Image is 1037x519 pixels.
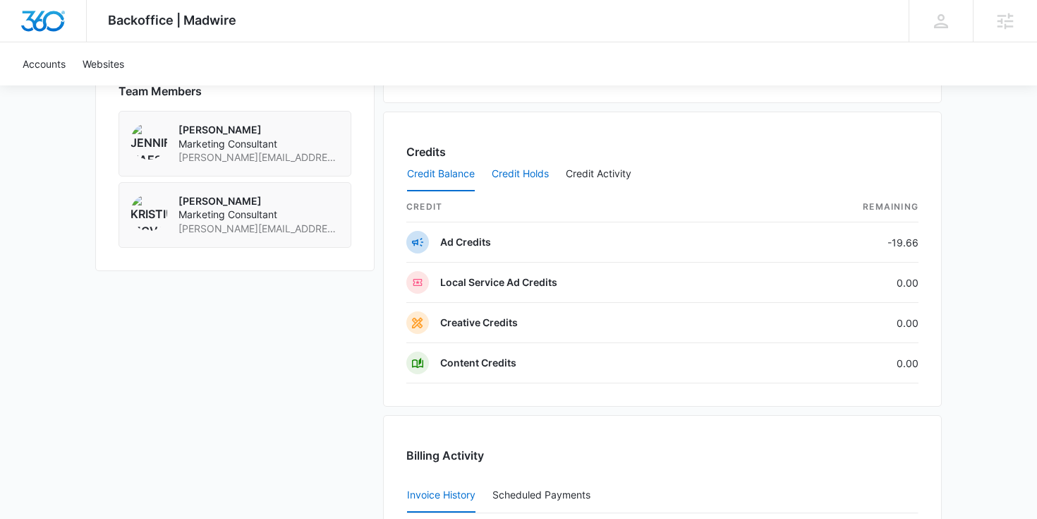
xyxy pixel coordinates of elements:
[769,343,918,383] td: 0.00
[492,157,549,191] button: Credit Holds
[440,356,516,370] p: Content Credits
[769,303,918,343] td: 0.00
[14,42,74,85] a: Accounts
[178,208,339,222] span: Marketing Consultant
[178,150,339,165] span: [PERSON_NAME][EMAIL_ADDRESS][PERSON_NAME][DOMAIN_NAME]
[108,13,236,28] span: Backoffice | Madwire
[566,157,631,191] button: Credit Activity
[74,42,133,85] a: Websites
[178,137,339,151] span: Marketing Consultant
[769,192,918,222] th: Remaining
[440,275,557,290] p: Local Service Ad Credits
[406,192,769,222] th: credit
[131,123,167,160] img: Jennifer Haessler
[178,194,339,208] p: [PERSON_NAME]
[119,83,202,100] span: Team Members
[407,479,475,513] button: Invoice History
[406,447,918,464] h3: Billing Activity
[769,263,918,303] td: 0.00
[492,490,596,500] div: Scheduled Payments
[131,194,167,231] img: Kristina Mcvay
[178,222,339,236] span: [PERSON_NAME][EMAIL_ADDRESS][PERSON_NAME][DOMAIN_NAME]
[769,222,918,263] td: -19.66
[178,123,339,137] p: [PERSON_NAME]
[407,157,475,191] button: Credit Balance
[440,316,518,330] p: Creative Credits
[406,143,446,160] h3: Credits
[440,235,491,249] p: Ad Credits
